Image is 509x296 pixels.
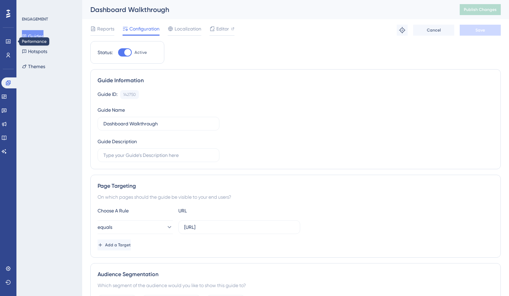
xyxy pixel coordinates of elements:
button: equals [98,220,173,234]
div: Page Targeting [98,182,494,190]
div: On which pages should the guide be visible to your end users? [98,193,494,201]
span: Save [475,27,485,33]
button: Themes [22,60,45,73]
div: Guide Name [98,106,125,114]
div: Audience Segmentation [98,270,494,279]
div: URL [178,207,254,215]
div: Status: [98,48,113,57]
button: Add a Target [98,239,131,250]
div: Guide Description [98,137,137,146]
span: Add a Target [105,242,131,248]
span: Cancel [427,27,441,33]
div: ENGAGEMENT [22,16,48,22]
span: Configuration [129,25,160,33]
input: yourwebsite.com/path [184,223,294,231]
div: 142750 [123,92,136,97]
div: Dashboard Walkthrough [90,5,443,14]
div: Guide ID: [98,90,117,99]
button: Hotspots [22,45,47,58]
div: Choose A Rule [98,207,173,215]
button: Cancel [413,25,454,36]
span: Editor [216,25,229,33]
span: Publish Changes [464,7,497,12]
span: equals [98,223,112,231]
button: Publish Changes [460,4,501,15]
input: Type your Guide’s Description here [103,151,214,159]
span: Reports [97,25,114,33]
button: Guides [22,30,43,42]
span: Active [135,50,147,55]
span: Localization [175,25,201,33]
button: Save [460,25,501,36]
div: Guide Information [98,76,494,85]
input: Type your Guide’s Name here [103,120,214,127]
div: Which segment of the audience would you like to show this guide to? [98,281,494,289]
